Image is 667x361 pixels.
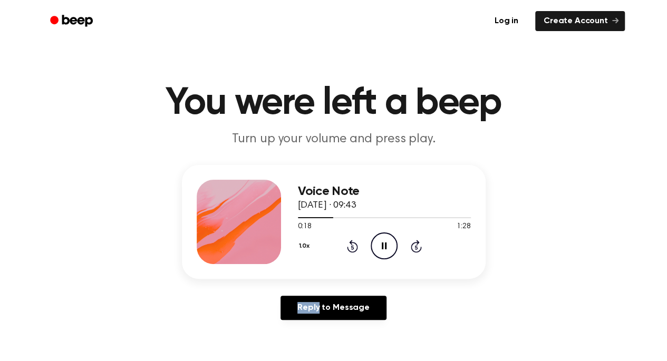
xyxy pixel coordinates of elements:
p: Turn up your volume and press play. [131,131,536,148]
h1: You were left a beep [64,84,604,122]
h3: Voice Note [298,184,471,199]
span: 1:28 [457,221,470,232]
a: Reply to Message [281,296,386,320]
button: 1.0x [298,237,314,255]
span: [DATE] · 09:43 [298,201,356,210]
a: Log in [484,9,529,33]
a: Beep [43,11,102,32]
a: Create Account [535,11,625,31]
span: 0:18 [298,221,312,232]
